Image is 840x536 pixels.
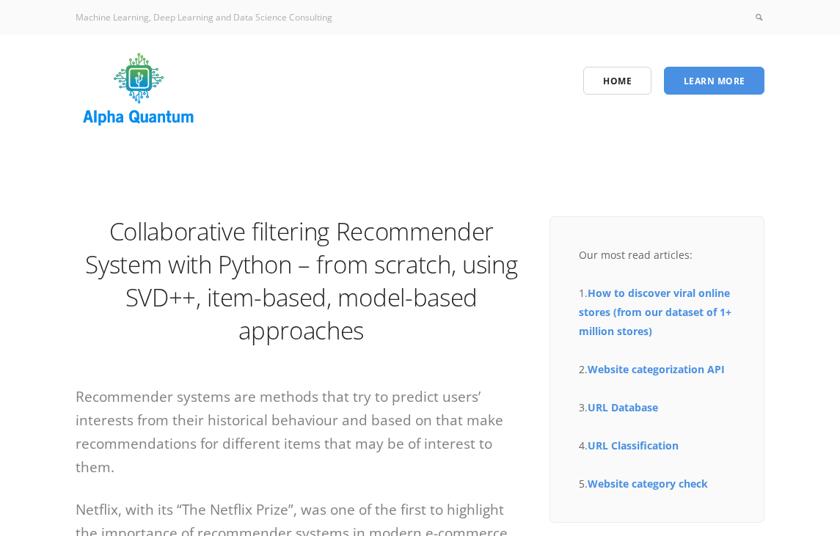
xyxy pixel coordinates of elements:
h1: Collaborative filtering Recommender System with Python – from scratch, using SVD++, item-based, m... [76,215,528,347]
a: Learn More [664,67,765,95]
span: Home [603,75,632,87]
a: Website category check [588,477,708,491]
a: How to discover viral online stores (from our dataset of 1+ million stores) [579,286,731,338]
a: URL Database [588,400,658,414]
span: Machine Learning, Deep Learning and Data Science Consulting [76,11,332,23]
a: Home [583,67,651,95]
div: Our most read articles: 1. 2. 3. 4. 5. [579,246,735,493]
p: Recommender systems are methods that try to predict users’ interests from their historical behavi... [76,385,528,479]
a: Website categorization API [588,362,725,376]
span: Learn More [684,75,745,87]
a: URL Classification [588,438,679,452]
img: logo [76,48,202,132]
